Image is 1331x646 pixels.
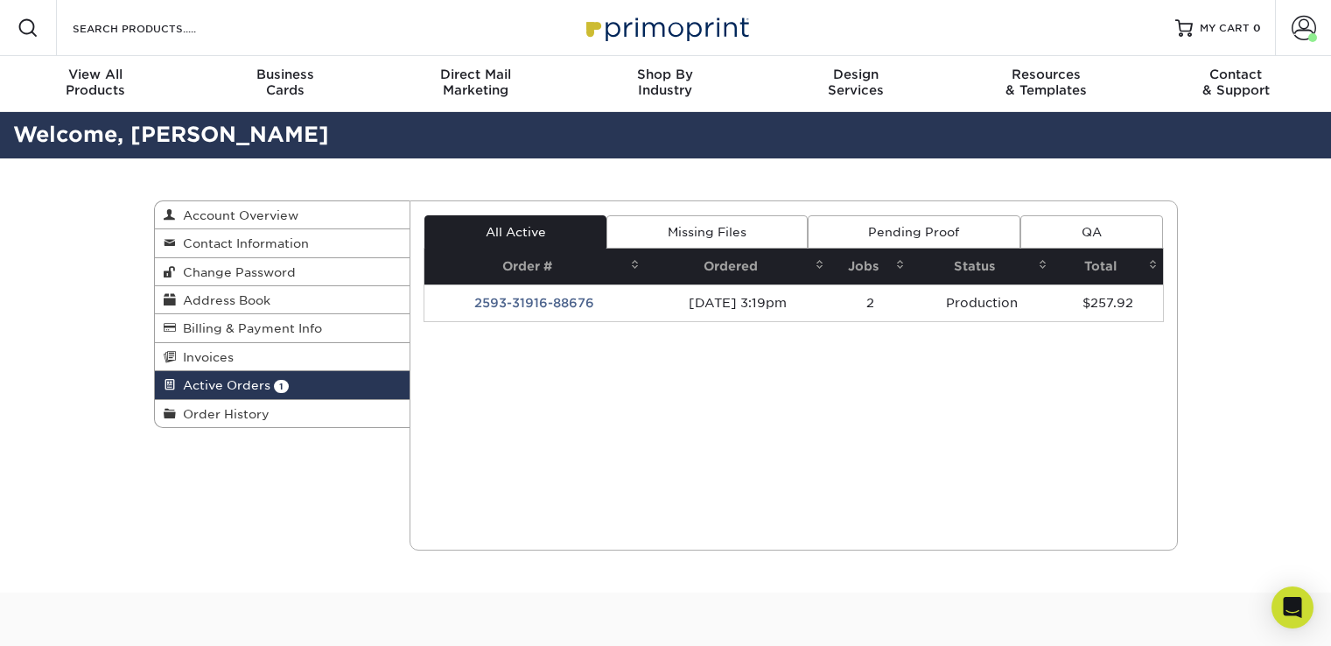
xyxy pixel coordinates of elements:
span: Business [190,67,380,82]
span: Contact Information [176,236,309,250]
span: Direct Mail [381,67,571,82]
a: Account Overview [155,201,410,229]
a: Invoices [155,343,410,371]
span: 1 [274,380,289,393]
td: Production [910,284,1054,321]
div: Marketing [381,67,571,98]
td: $257.92 [1053,284,1162,321]
a: DesignServices [760,56,950,112]
div: Open Intercom Messenger [1271,586,1313,628]
a: Contact Information [155,229,410,257]
span: Order History [176,407,270,421]
span: Resources [950,67,1140,82]
span: Account Overview [176,208,298,222]
th: Jobs [830,249,909,284]
td: 2 [830,284,909,321]
span: Design [760,67,950,82]
a: Address Book [155,286,410,314]
th: Order # [424,249,645,284]
span: MY CART [1200,21,1250,36]
div: & Support [1141,67,1331,98]
th: Status [910,249,1054,284]
a: Resources& Templates [950,56,1140,112]
a: Direct MailMarketing [381,56,571,112]
a: All Active [424,215,606,249]
th: Ordered [645,249,830,284]
a: Pending Proof [808,215,1020,249]
a: Contact& Support [1141,56,1331,112]
a: Order History [155,400,410,427]
th: Total [1053,249,1162,284]
span: 0 [1253,22,1261,34]
a: Missing Files [606,215,807,249]
td: [DATE] 3:19pm [645,284,830,321]
a: Shop ByIndustry [571,56,760,112]
img: Primoprint [578,9,753,46]
a: BusinessCards [190,56,380,112]
span: Active Orders [176,378,270,392]
div: Cards [190,67,380,98]
span: Billing & Payment Info [176,321,322,335]
span: Contact [1141,67,1331,82]
a: Billing & Payment Info [155,314,410,342]
input: SEARCH PRODUCTS..... [71,18,242,39]
a: QA [1020,215,1162,249]
a: Change Password [155,258,410,286]
span: Invoices [176,350,234,364]
div: & Templates [950,67,1140,98]
iframe: Google Customer Reviews [4,593,149,640]
div: Services [760,67,950,98]
span: Change Password [176,265,296,279]
span: Address Book [176,293,270,307]
div: Industry [571,67,760,98]
a: Active Orders 1 [155,371,410,399]
td: 2593-31916-88676 [424,284,645,321]
span: Shop By [571,67,760,82]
